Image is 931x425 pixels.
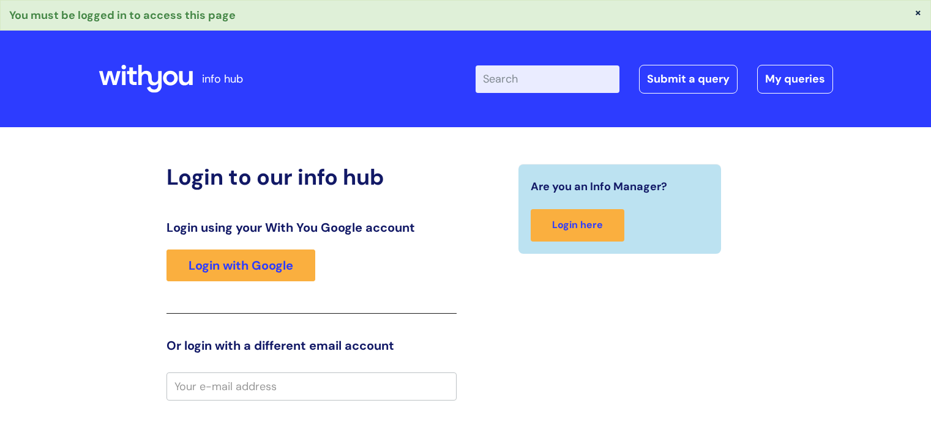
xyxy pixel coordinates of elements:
[166,164,457,190] h2: Login to our info hub
[202,69,243,89] p: info hub
[166,372,457,401] input: Your e-mail address
[639,65,738,93] a: Submit a query
[476,65,619,92] input: Search
[531,209,624,242] a: Login here
[531,177,667,196] span: Are you an Info Manager?
[166,249,315,281] a: Login with Google
[166,220,457,235] h3: Login using your With You Google account
[757,65,833,93] a: My queries
[166,338,457,353] h3: Or login with a different email account
[914,7,922,18] button: ×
